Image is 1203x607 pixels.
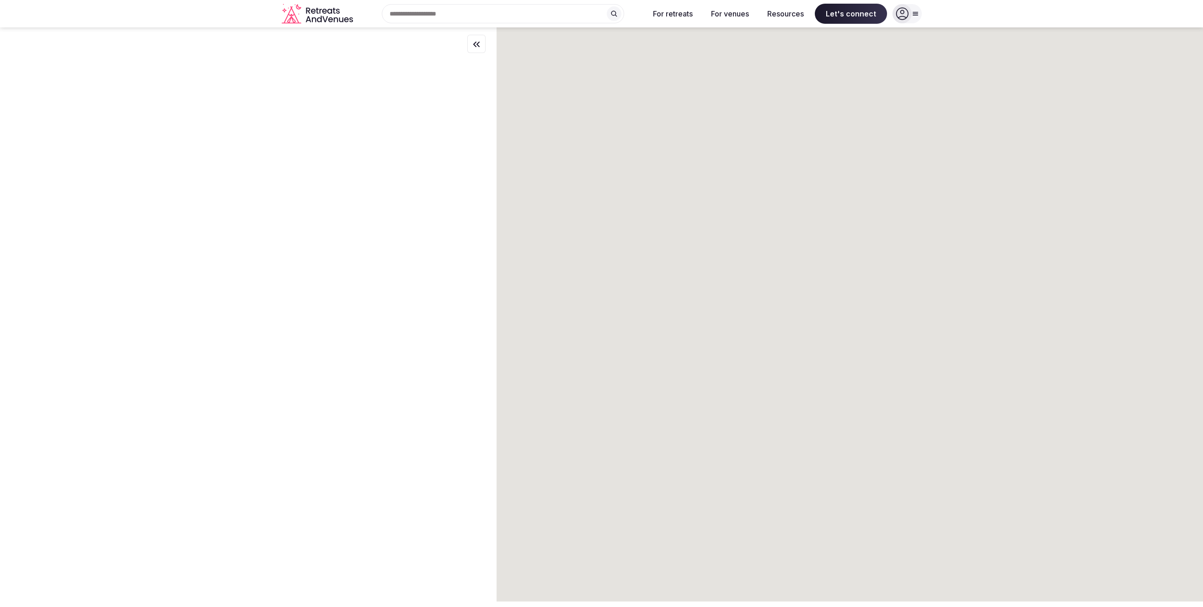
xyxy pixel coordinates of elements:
[282,4,355,24] a: Visit the homepage
[282,4,355,24] svg: Retreats and Venues company logo
[815,4,887,24] span: Let's connect
[704,4,756,24] button: For venues
[646,4,700,24] button: For retreats
[760,4,811,24] button: Resources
